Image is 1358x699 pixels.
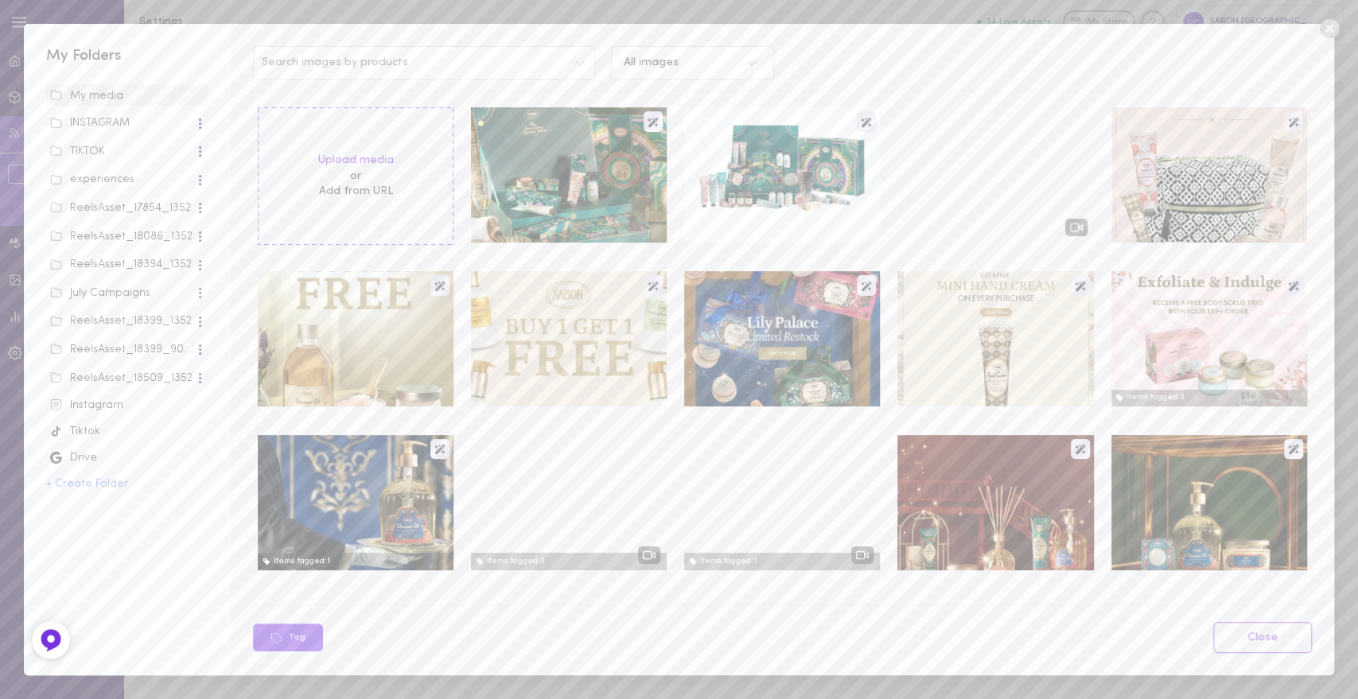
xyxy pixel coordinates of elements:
span: experiences [46,167,208,191]
span: ReelsAsset_17854_1352 [46,196,208,219]
span: ReelsAsset_18086_1352 [46,223,208,247]
div: ReelsAsset_18086_1352 [50,229,195,245]
div: experiences [50,172,195,188]
span: Add from URL [319,185,393,197]
span: ReelsAsset_18509_1352 [46,365,208,389]
div: July Campaigns [50,285,195,301]
div: Instagram [50,398,204,414]
div: Drive [50,450,204,466]
div: ReelsAsset_18399_9036 [50,342,195,358]
a: Close [1213,622,1312,653]
div: INSTAGRAM [50,115,195,131]
span: July Campaigns [46,281,208,305]
span: My Folders [46,49,122,64]
div: ReelsAsset_18509_1352 [50,371,195,386]
span: ReelsAsset_18399_1352 [46,309,208,332]
div: All images [624,57,679,68]
button: Tag [253,623,323,651]
div: My media [50,88,204,104]
span: INSTAGRAM [46,111,208,134]
div: ReelsAsset_18394_1352 [50,257,195,273]
span: ReelsAsset_18394_1352 [46,252,208,276]
div: ReelsAsset_18399_1352 [50,313,195,329]
span: unsorted [46,84,208,107]
span: TIKTOK [46,139,208,163]
span: ReelsAsset_18399_9036 [46,337,208,361]
span: or [318,169,394,184]
div: TIKTOK [50,144,195,160]
div: Tiktok [50,424,204,440]
label: Upload media [318,153,394,169]
div: ReelsAsset_17854_1352 [50,200,195,216]
div: Search images by productsAll imagesUpload mediaorAdd from URLimageimageimageimageimageimageimageI... [231,24,1333,674]
span: Search images by products [262,57,408,68]
img: Feedback Button [39,628,63,652]
button: + Create Folder [46,479,128,490]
